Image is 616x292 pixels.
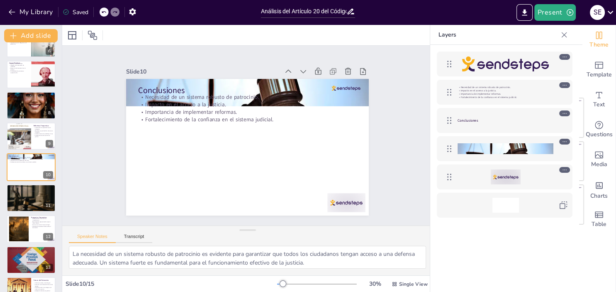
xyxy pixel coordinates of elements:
p: Fortalecimiento del sistema de justicia. [34,135,53,137]
p: Desigualdades en el acceso a la justicia. [9,98,53,99]
p: Supervisión de estándares de calidad. [9,192,53,194]
button: S E [590,4,605,21]
p: Promoción de soluciones pacíficas. [9,250,53,252]
span: Media [591,160,607,169]
div: https://cdn.sendsteps.com/images/logo/sendsteps_logo_white.pnghttps://cdn.sendsteps.com/images/lo... [437,164,572,189]
div: https://cdn.sendsteps.com/images/logo/sendsteps_logo_white.pnghttps://cdn.sendsteps.com/images/lo... [7,153,56,181]
p: Fortalecimiento del respeto por la ley. [9,252,53,254]
p: Reducción de conflictos. [9,253,53,255]
p: Layers [438,25,558,45]
span: Text [593,100,605,109]
p: Críticas al sistema de patrocinio. [9,95,53,96]
p: Aumento en la demanda de servicios legales. [34,284,53,287]
div: https://cdn.sendsteps.com/images/logo/sendsteps_logo_white.pnghttps://cdn.sendsteps.com/images/lo... [7,123,56,150]
p: Importancia de implementar reformas. [138,108,356,116]
p: Importancia de implementar reformas. [458,92,553,96]
p: Impacto en el acceso a la justicia. [9,158,53,159]
p: Mecanismos para facilitar el acceso a abogados. [34,130,53,133]
div: Get real-time input from your audience [582,115,616,145]
div: Saved [63,8,88,16]
p: Necesidad de reformas en el sistema. [9,99,53,101]
p: Conclusiones [458,118,553,123]
textarea: La necesidad de un sistema robusto de patrocinio es evidente para garantizar que todos los ciudad... [69,246,426,269]
p: Importancia de la tecnología en el acceso a la justicia. [34,287,53,290]
div: 8 [46,109,53,117]
p: Futuro del Patrocinio [34,279,53,282]
p: Fortalecimiento de la confianza en el sistema judicial. [458,96,553,99]
span: Position [88,30,97,40]
span: Charts [590,191,608,201]
p: Impacto positivo en la confianza ciudadana. [9,249,53,250]
div: 30 % [365,280,385,288]
p: Prácticas de comunicación efectivas. [9,187,53,189]
p: Participación en formación continua. [9,189,53,190]
p: Impacto en la Sociedad [9,247,53,250]
div: https://cdn.sendsteps.com/images/logo/sendsteps_logo_white.pnghttps://cdn.sendsteps.com/images/lo... [7,61,56,88]
p: Necesidad de representación legal en casos críticos. [31,221,53,224]
p: Necesidad de un sistema robusto de patrocinio. [138,93,356,101]
p: Impacto en la resolución de conflictos. [9,64,29,67]
p: Fortalecimiento de la confianza en el sistema judicial. [9,161,53,162]
button: My Library [6,5,56,19]
p: Conclusiones [138,85,356,96]
div: S E [590,5,605,20]
div: Change the overall theme [582,25,616,55]
p: Recomendaciones [9,186,53,188]
p: Cambios sociales y tecnológicos. [34,282,53,284]
div: Conclusiones [437,108,572,133]
span: Table [592,220,606,229]
div: Slide 10 [126,68,279,76]
div: https://cdn.sendsteps.com/images/slides/2025_17_09_10_44-joEiKJVnldZKcrZM.webp [437,136,572,161]
div: 7 [46,79,53,86]
p: Importancia de implementar reformas. [9,159,53,161]
button: Present [534,4,576,21]
button: Transcript [116,234,153,243]
div: 12 [43,233,53,240]
p: Importancia de la diligencia en el patrocinio. [9,42,29,45]
p: Establecimiento de estándares claros. [34,133,53,135]
p: La necesidad de una buena representación. [9,71,29,74]
p: Consecuencias de la falta de cumplimiento. [31,218,53,221]
p: Reformas Propuestas [34,125,53,127]
p: Importancia de aclarar dudas sobre el Artículo 20. [31,226,53,228]
p: Propuestas de capacitación para abogados. [34,127,53,130]
div: https://cdn.sendsteps.com/images/logo/sendsteps_logo_white.pnghttps://cdn.sendsteps.com/images/lo... [7,184,56,212]
div: Add text boxes [582,85,616,115]
p: Conclusiones [9,155,53,157]
p: Fortalecimiento de la confianza en el sistema judicial. [138,116,356,123]
span: Theme [589,40,609,49]
p: Casos Prácticos [9,62,29,64]
input: Insert title [261,5,347,17]
div: Slide 10 / 15 [66,280,277,288]
span: Questions [586,130,613,139]
button: Speaker Notes [69,234,116,243]
div: Necesidad de un sistema robusto de patrocinio.Impacto en el acceso a la justicia.Importancia de i... [437,80,572,105]
p: Relevancia del Artículo 20 en la práctica. [9,68,29,71]
div: Add a table [582,204,616,234]
div: 6 [7,30,56,57]
p: [PERSON_NAME] enfrentados por los abogados. [9,96,53,98]
div: Add images, graphics, shapes or video [582,145,616,174]
p: Adaptación del sistema judicial. [34,290,53,292]
div: 13 [7,246,56,274]
p: Acceso a servicios de asesoría legal. [31,224,53,226]
div: 12 [7,215,56,243]
div: Layout [66,29,79,42]
p: Ejemplos de casos reales. [9,63,29,65]
div: 6 [46,47,53,55]
p: Impacto en el acceso a la justicia. [458,89,553,92]
div: 11 [43,202,53,209]
span: Single View [399,281,428,287]
p: Implementación de políticas de acceso a la justicia. [9,190,53,192]
p: Críticas y Desafíos [9,93,53,95]
div: 9 [46,140,53,147]
button: Add slide [4,29,58,42]
div: https://cdn.sendsteps.com/images/logo/sendsteps_logo_white.pnghttps://cdn.sendsteps.com/images/lo... [7,92,56,119]
p: Preguntas Frecuentes [31,216,53,219]
div: 13 [43,264,53,271]
p: Impacto en el acceso a la justicia. [138,101,356,108]
button: Export to PowerPoint [516,4,533,21]
div: Add ready made slides [582,55,616,85]
div: Add charts and graphs [582,174,616,204]
div: 10 [43,171,53,179]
